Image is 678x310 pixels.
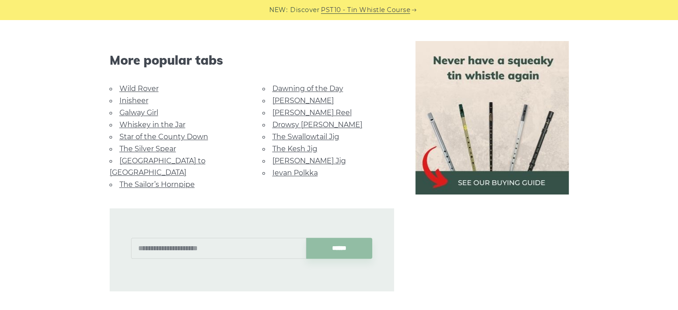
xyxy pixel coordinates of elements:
a: Star of the County Down [119,132,208,141]
img: tin whistle buying guide [415,41,569,194]
a: The Swallowtail Jig [272,132,339,141]
a: The Kesh Jig [272,145,317,153]
a: Whiskey in the Jar [119,120,185,129]
a: Dawning of the Day [272,84,343,93]
a: [PERSON_NAME] Reel [272,108,352,117]
a: Ievan Polkka [272,169,318,177]
a: Wild Rover [119,84,159,93]
a: Drowsy [PERSON_NAME] [272,120,362,129]
a: [PERSON_NAME] [272,96,334,105]
a: [GEOGRAPHIC_DATA] to [GEOGRAPHIC_DATA] [110,157,205,177]
a: The Silver Spear [119,145,176,153]
a: [PERSON_NAME] Jig [272,157,346,165]
span: Discover [290,5,320,15]
a: Inisheer [119,96,148,105]
span: NEW: [269,5,288,15]
span: More popular tabs [110,53,394,68]
a: The Sailor’s Hornpipe [119,180,195,189]
a: Galway Girl [119,108,158,117]
a: PST10 - Tin Whistle Course [321,5,410,15]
